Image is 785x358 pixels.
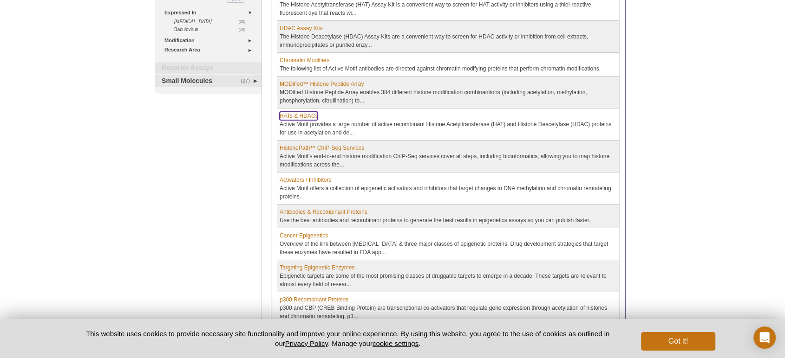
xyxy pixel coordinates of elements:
span: (35) [239,18,250,26]
a: Reporter Assays [155,62,262,74]
td: Overview of the link between [MEDICAL_DATA] & three major classes of epigenetic proteins. Drug de... [277,228,619,260]
td: Active Motif provides a large number of active recombinant Histone Acetyltransferase (HAT) and Hi... [277,109,619,141]
a: HDAC Assay Kits [280,24,323,32]
a: Cancer Epigenetics [280,231,328,240]
span: (27) [241,75,255,87]
a: HATs & HDACs [280,112,318,120]
td: Active Motif's end-to-end histone modification ChIP-Seq services cover all steps, including bioin... [277,141,619,173]
a: HistonePath™ ChIP-Seq Services [280,144,364,152]
a: Modification [164,36,256,45]
td: The Histone Deacetylase (HDAC) Assay Kits are a convenient way to screen for HDAC activity or inh... [277,21,619,53]
button: Got it! [641,332,715,351]
td: Epigenetic targets are some of the most promising classes of druggable targets to emerge in a dec... [277,260,619,292]
i: [MEDICAL_DATA] [174,19,212,24]
td: MODified Histone Peptide Array enables 384 different histone modification combinantions (includin... [277,77,619,109]
button: cookie settings [373,339,419,347]
a: Antibodies & Recombinant Proteins [280,208,367,216]
td: p300 and CBP (CREB Binding Protein) are transcriptional co-activators that regulate gene expressi... [277,292,619,324]
a: Activators / Inhibitors [280,176,331,184]
a: Expressed In [164,8,256,18]
a: Privacy Policy [285,339,328,347]
a: Targeting Epigenetic Enzymes [280,263,354,272]
a: (27)Small Molecules [155,75,262,87]
a: MODified™ Histone Peptide Array [280,80,364,88]
td: The following list of Active Motif antibodies are directed against chromatin modifying proteins t... [277,53,619,77]
p: This website uses cookies to provide necessary site functionality and improve your online experie... [70,329,626,348]
a: Research Area [164,45,256,55]
div: Open Intercom Messenger [753,326,776,349]
a: (35) [MEDICAL_DATA] [174,18,250,26]
td: Active Motif offers a collection of epigenetic activators and inhibitors that target changes to D... [277,173,619,205]
a: p300 Recombinant Proteins [280,295,348,304]
a: (19)Baculovirus [174,26,250,33]
span: (19) [239,26,250,33]
a: Chromatin Modifiers [280,56,329,64]
td: Use the best antibodies and recombinant proteins to generate the best results in epigenetics assa... [277,205,619,228]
